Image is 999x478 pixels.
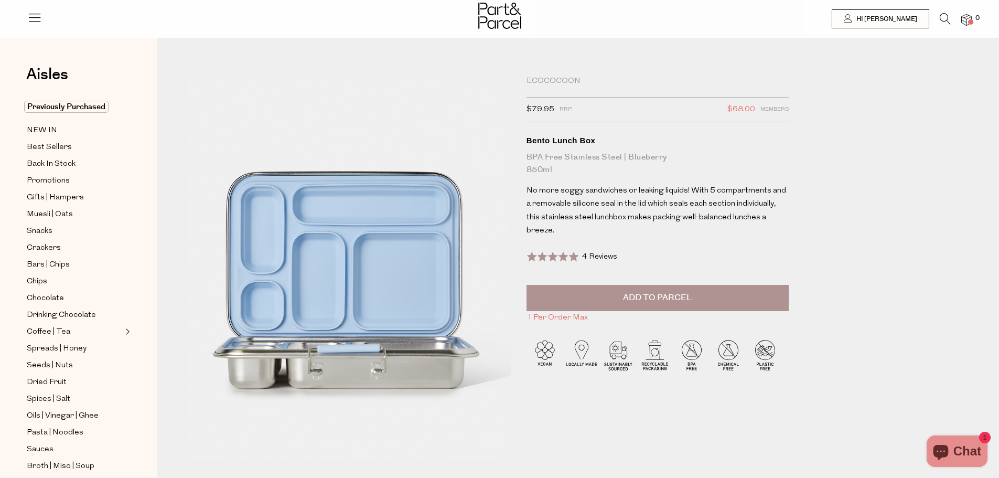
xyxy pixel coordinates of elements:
span: Drinking Chocolate [27,309,96,322]
span: Back In Stock [27,158,76,171]
span: Spreads | Honey [27,343,87,355]
span: Best Sellers [27,141,72,154]
div: Ecococoon [527,76,789,87]
span: Muesli | Oats [27,208,73,221]
img: P_P-ICONS-Live_Bec_V11_Plastic_Free.svg [747,336,783,373]
img: P_P-ICONS-Live_Bec_V11_Vegan.svg [527,336,563,373]
span: Crackers [27,242,61,254]
a: Muesli | Oats [27,208,122,221]
a: Drinking Chocolate [27,309,122,322]
span: Spices | Salt [27,393,70,406]
a: Coffee | Tea [27,325,122,338]
span: 4 Reviews [582,253,617,261]
a: Pasta | Noodles [27,426,122,439]
div: BPA Free Stainless Steel | Blueberry 850ml [527,151,789,176]
span: Seeds | Nuts [27,359,73,372]
span: $79.95 [527,103,554,116]
a: Crackers [27,241,122,254]
span: Sauces [27,443,53,456]
a: Previously Purchased [27,101,122,113]
a: Oils | Vinegar | Ghee [27,409,122,422]
a: Aisles [26,67,68,93]
span: 0 [973,14,982,23]
span: Broth | Miso | Soup [27,460,94,473]
inbox-online-store-chat: Shopify online store chat [923,435,991,470]
a: Bars | Chips [27,258,122,271]
span: Chocolate [27,292,64,305]
a: Best Sellers [27,141,122,154]
a: Spreads | Honey [27,342,122,355]
a: Hi [PERSON_NAME] [832,9,929,28]
button: Expand/Collapse Coffee | Tea [123,325,130,338]
span: RRP [560,103,572,116]
img: P_P-ICONS-Live_Bec_V11_Chemical_Free.svg [710,336,747,373]
a: Chips [27,275,122,288]
span: Coffee | Tea [27,326,70,338]
span: Snacks [27,225,52,238]
span: No more soggy sandwiches or leaking liquids! With 5 compartments and a removable silicone seal in... [527,187,786,235]
span: Bars | Chips [27,259,70,271]
img: Bento Lunch Box [189,80,511,460]
span: Promotions [27,175,70,187]
a: Chocolate [27,292,122,305]
span: Gifts | Hampers [27,192,84,204]
a: Back In Stock [27,157,122,171]
img: P_P-ICONS-Live_Bec_V11_Recyclable_Packaging.svg [637,336,673,373]
a: Broth | Miso | Soup [27,460,122,473]
a: Dried Fruit [27,376,122,389]
button: Add to Parcel [527,285,789,311]
div: Bento Lunch Box [527,135,789,146]
span: $68.00 [727,103,755,116]
a: NEW IN [27,124,122,137]
span: Previously Purchased [24,101,109,113]
span: Add to Parcel [623,292,692,304]
span: Oils | Vinegar | Ghee [27,410,99,422]
span: Chips [27,275,47,288]
img: P_P-ICONS-Live_Bec_V11_Sustainable_Sourced.svg [600,336,637,373]
img: P_P-ICONS-Live_Bec_V11_BPA_Free.svg [673,336,710,373]
img: Part&Parcel [478,3,521,29]
a: 0 [961,14,972,25]
span: NEW IN [27,124,57,137]
a: Spices | Salt [27,392,122,406]
span: Aisles [26,63,68,86]
span: Members [760,103,789,116]
span: Pasta | Noodles [27,427,83,439]
img: P_P-ICONS-Live_Bec_V11_Locally_Made_2.svg [563,336,600,373]
a: Gifts | Hampers [27,191,122,204]
span: Dried Fruit [27,376,67,389]
a: Sauces [27,443,122,456]
a: Promotions [27,174,122,187]
a: Seeds | Nuts [27,359,122,372]
span: Hi [PERSON_NAME] [854,15,917,24]
a: Snacks [27,225,122,238]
